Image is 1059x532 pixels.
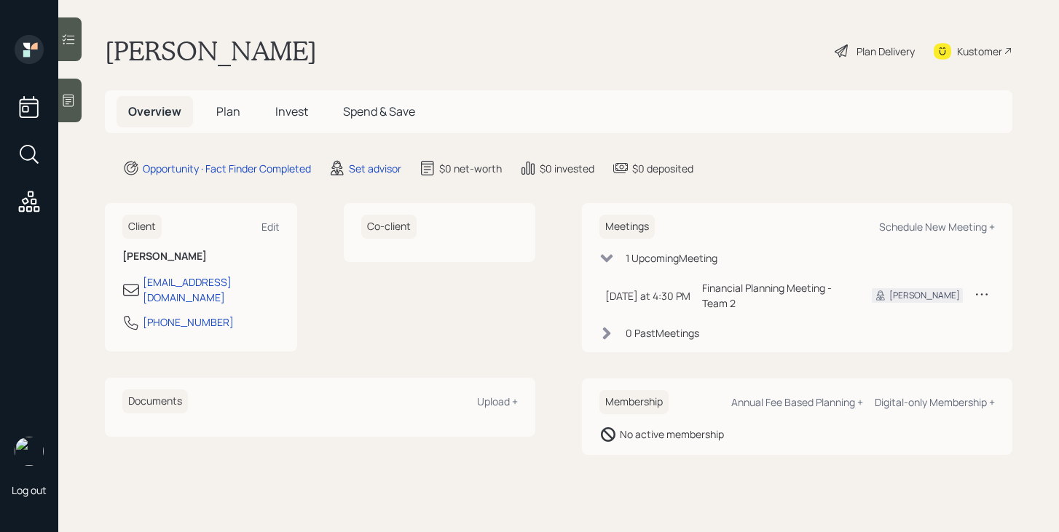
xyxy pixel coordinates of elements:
img: michael-russo-headshot.png [15,437,44,466]
div: Upload + [477,394,518,408]
span: Invest [275,103,308,119]
div: Plan Delivery [857,44,915,59]
div: $0 deposited [632,161,693,176]
div: Edit [261,220,280,234]
h6: [PERSON_NAME] [122,250,280,263]
div: Financial Planning Meeting - Team 2 [702,280,849,311]
div: Annual Fee Based Planning + [731,395,863,409]
div: Kustomer [957,44,1002,59]
div: No active membership [620,426,724,442]
div: Digital-only Membership + [875,395,995,409]
div: 1 Upcoming Meeting [626,250,717,266]
div: Opportunity · Fact Finder Completed [143,161,311,176]
h1: [PERSON_NAME] [105,35,317,67]
h6: Documents [122,389,188,413]
div: Log out [12,483,47,497]
div: [PHONE_NUMBER] [143,314,234,330]
span: Plan [216,103,240,119]
div: 0 Past Meeting s [626,325,699,341]
h6: Co-client [361,215,417,239]
h6: Client [122,215,162,239]
div: [PERSON_NAME] [889,289,960,302]
span: Spend & Save [343,103,415,119]
div: $0 invested [540,161,594,176]
div: Set advisor [349,161,401,176]
div: [DATE] at 4:30 PM [605,288,690,303]
div: $0 net-worth [439,161,502,176]
div: Schedule New Meeting + [879,220,995,234]
span: Overview [128,103,181,119]
h6: Meetings [599,215,655,239]
h6: Membership [599,390,669,414]
div: [EMAIL_ADDRESS][DOMAIN_NAME] [143,274,280,305]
